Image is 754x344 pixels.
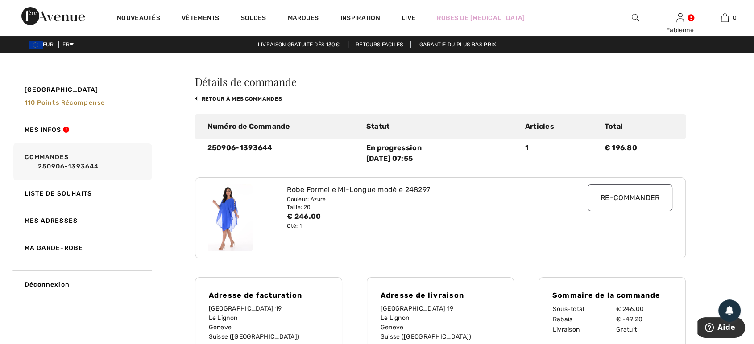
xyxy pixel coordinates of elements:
[12,234,152,262] a: Ma garde-robe
[361,121,520,132] div: Statut
[287,203,554,211] div: Taille: 20
[12,143,152,180] a: Commandes
[208,184,253,251] img: frank-lyman-dresses-jumpsuits-azure_248297a1_8519_search.JPG
[616,324,672,335] td: Gratuit
[12,116,152,143] a: Mes infos
[437,13,525,23] a: Robes de [MEDICAL_DATA]
[288,14,319,24] a: Marques
[733,14,737,22] span: 0
[12,180,152,207] a: Liste de souhaits
[12,270,152,298] a: Déconnexion
[340,14,380,24] span: Inspiration
[62,41,74,48] span: FR
[25,99,105,106] span: 110 Points récompense
[366,143,514,164] div: En progression [DATE] 07:55
[721,12,729,23] img: Mon panier
[552,314,616,324] td: Rabais
[616,314,672,324] td: € -49.20
[599,121,679,132] div: Total
[381,291,500,299] h4: Adresse de livraison
[287,184,554,195] div: Robe Formelle Mi-Longue modèle 248297
[632,12,639,23] img: recherche
[117,14,160,24] a: Nouveautés
[251,41,347,48] a: Livraison gratuite dès 130€
[520,143,599,164] div: 1
[588,184,673,211] input: Re-commander
[241,14,266,24] a: Soldes
[209,291,328,299] h4: Adresse de facturation
[25,85,99,94] span: [GEOGRAPHIC_DATA]
[552,291,672,299] h4: Sommaire de la commande
[195,76,686,87] h3: Détails de commande
[703,12,746,23] a: 0
[697,317,745,340] iframe: Ouvre un widget dans lequel vous pouvez trouver plus d’informations
[29,41,57,48] span: EUR
[29,41,43,49] img: Euro
[195,96,282,102] a: retour à mes commandes
[520,121,599,132] div: Articles
[676,13,684,22] a: Se connecter
[676,12,684,23] img: Mes infos
[287,211,554,222] div: € 246.00
[552,324,616,335] td: Livraison
[552,304,616,314] td: Sous-total
[599,143,679,164] div: € 196.80
[348,41,411,48] a: Retours faciles
[21,7,85,25] img: 1ère Avenue
[616,304,672,314] td: € 246.00
[287,222,554,230] div: Qté: 1
[25,162,149,171] a: 250906-1393644
[287,195,554,203] div: Couleur: Azure
[412,41,504,48] a: Garantie du plus bas prix
[12,207,152,234] a: Mes adresses
[402,13,415,23] a: Live
[202,143,361,164] div: 250906-1393644
[182,14,220,24] a: Vêtements
[202,121,361,132] div: Numéro de Commande
[658,25,702,35] div: Fabienne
